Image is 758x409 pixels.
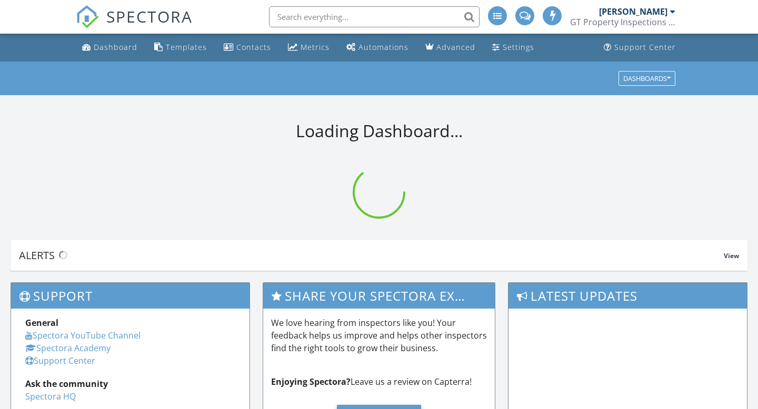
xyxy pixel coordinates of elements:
[619,71,675,86] button: Dashboards
[342,38,413,57] a: Automations (Advanced)
[25,391,76,402] a: Spectora HQ
[25,355,95,366] a: Support Center
[269,6,480,27] input: Search everything...
[271,375,487,388] p: Leave us a review on Capterra!
[301,42,330,52] div: Metrics
[284,38,334,57] a: Metrics
[358,42,408,52] div: Automations
[614,42,676,52] div: Support Center
[220,38,275,57] a: Contacts
[76,5,99,28] img: The Best Home Inspection Software - Spectora
[271,376,351,387] strong: Enjoying Spectora?
[503,42,534,52] div: Settings
[263,283,495,309] h3: Share Your Spectora Experience
[271,316,487,354] p: We love hearing from inspectors like you! Your feedback helps us improve and helps other inspecto...
[724,251,739,260] span: View
[25,330,141,341] a: Spectora YouTube Channel
[599,6,667,17] div: [PERSON_NAME]
[78,38,142,57] a: Dashboard
[508,283,747,309] h3: Latest Updates
[25,317,58,329] strong: General
[436,42,475,52] div: Advanced
[76,14,193,36] a: SPECTORA
[25,342,111,354] a: Spectora Academy
[623,75,671,82] div: Dashboards
[150,38,211,57] a: Templates
[25,377,235,390] div: Ask the community
[19,248,724,262] div: Alerts
[421,38,480,57] a: Advanced
[570,17,675,27] div: GT Property Inspections L.L.C.
[94,42,137,52] div: Dashboard
[236,42,271,52] div: Contacts
[488,38,538,57] a: Settings
[11,283,250,309] h3: Support
[106,5,193,27] span: SPECTORA
[600,38,680,57] a: Support Center
[166,42,207,52] div: Templates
